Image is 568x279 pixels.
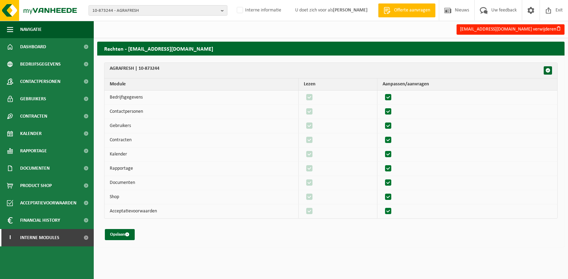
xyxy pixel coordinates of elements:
[105,119,299,133] td: Gebruikers
[105,147,299,162] td: Kalender
[299,78,377,91] th: Lezen
[378,3,435,17] a: Offerte aanvragen
[105,78,299,91] th: Module
[457,24,565,35] button: [EMAIL_ADDRESS][DOMAIN_NAME] verwijderen
[89,5,227,16] button: 10-873244 - AGRAFRESH
[105,190,299,204] td: Shop
[105,91,299,105] td: Bedrijfsgegevens
[105,105,299,119] td: Contactpersonen
[20,56,61,73] span: Bedrijfsgegevens
[105,204,299,218] td: Acceptatievoorwaarden
[92,6,218,16] span: 10-873244 - AGRAFRESH
[20,212,60,229] span: Financial History
[20,73,60,90] span: Contactpersonen
[20,229,59,246] span: Interne modules
[7,229,13,246] span: I
[333,8,368,13] strong: [PERSON_NAME]
[105,133,299,147] td: Contracten
[392,7,432,14] span: Offerte aanvragen
[20,108,47,125] span: Contracten
[105,229,135,240] button: Opslaan
[97,42,565,55] h2: Rechten - [EMAIL_ADDRESS][DOMAIN_NAME]
[235,5,281,16] label: Interne informatie
[20,142,47,160] span: Rapportage
[20,125,42,142] span: Kalender
[105,63,557,78] th: AGRAFRESH | 10-873244
[20,160,50,177] span: Documenten
[105,176,299,190] td: Documenten
[20,194,76,212] span: Acceptatievoorwaarden
[20,177,52,194] span: Product Shop
[20,21,42,38] span: Navigatie
[20,38,46,56] span: Dashboard
[20,90,46,108] span: Gebruikers
[105,162,299,176] td: Rapportage
[377,78,557,91] th: Aanpassen/aanvragen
